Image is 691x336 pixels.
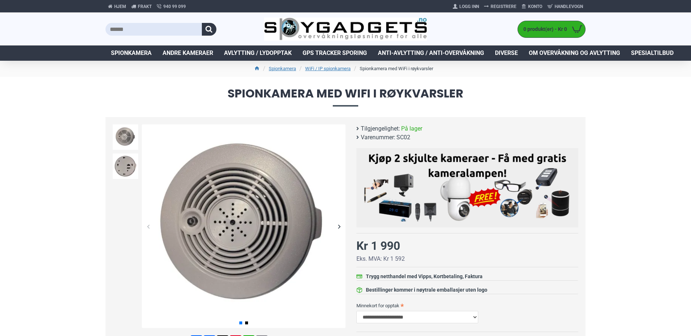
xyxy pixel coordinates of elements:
[105,45,157,61] a: Spionkamera
[303,49,367,57] span: GPS Tracker Sporing
[396,133,410,142] span: SC02
[163,49,213,57] span: Andre kameraer
[631,49,674,57] span: Spesialtilbud
[491,3,516,10] span: Registrere
[219,45,297,61] a: Avlytting / Lydopptak
[482,1,519,12] a: Registrere
[366,286,487,294] div: Bestillinger kommer i nøytrale emballasjer uten logo
[459,3,479,10] span: Logg Inn
[372,45,490,61] a: Anti-avlytting / Anti-overvåkning
[555,3,583,10] span: Handlevogn
[490,45,523,61] a: Diverse
[142,124,345,328] img: Spionkamera med WiFi i røykvarsler
[356,300,578,311] label: Minnekort for opptak
[114,3,126,10] span: Hjem
[138,3,152,10] span: Frakt
[361,133,395,142] b: Varenummer:
[362,152,573,221] img: Kjøp 2 skjulte kameraer – Få med gratis kameralampe!
[245,321,248,324] span: Go to slide 2
[523,45,626,61] a: Om overvåkning og avlytting
[361,124,400,133] b: Tilgjengelighet:
[297,45,372,61] a: GPS Tracker Sporing
[239,321,242,324] span: Go to slide 1
[518,25,569,33] span: 0 produkt(er) - Kr 0
[264,17,427,41] img: SpyGadgets.no
[626,45,679,61] a: Spesialtilbud
[518,21,585,37] a: 0 produkt(er) - Kr 0
[113,124,138,150] img: Spionkamera med WiFi i røykvarsler
[305,65,351,72] a: WiFi / IP spionkamera
[401,124,422,133] span: På lager
[366,273,483,280] div: Trygg netthandel med Vipps, Kortbetaling, Faktura
[528,3,542,10] span: Konto
[111,49,152,57] span: Spionkamera
[450,1,482,12] a: Logg Inn
[495,49,518,57] span: Diverse
[333,220,345,233] div: Next slide
[224,49,292,57] span: Avlytting / Lydopptak
[142,220,155,233] div: Previous slide
[545,1,586,12] a: Handlevogn
[378,49,484,57] span: Anti-avlytting / Anti-overvåkning
[113,153,138,179] img: Spionkamera med WiFi i røykvarsler
[519,1,545,12] a: Konto
[157,45,219,61] a: Andre kameraer
[356,237,400,255] div: Kr 1 990
[105,88,586,106] span: Spionkamera med WiFi i røykvarsler
[529,49,620,57] span: Om overvåkning og avlytting
[269,65,296,72] a: Spionkamera
[163,3,186,10] span: 940 99 099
